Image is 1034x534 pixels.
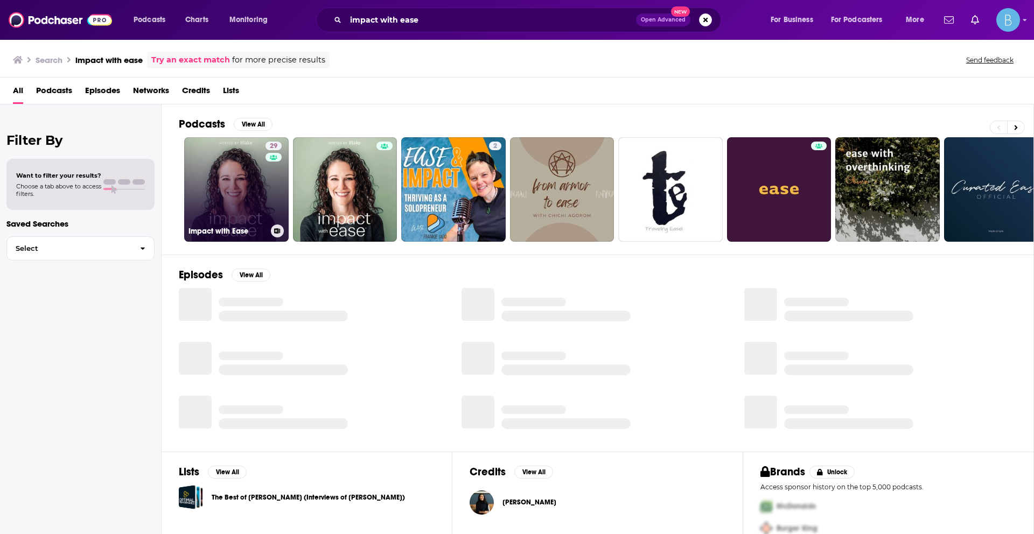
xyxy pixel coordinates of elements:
a: Show notifications dropdown [967,11,983,29]
span: For Business [771,12,813,27]
a: Loree Philip [502,498,556,507]
h2: Brands [760,465,805,479]
a: 29Impact with Ease [184,137,289,242]
button: View All [514,466,553,479]
a: 2 [489,142,501,150]
button: open menu [824,11,898,29]
button: Loree PhilipLoree Philip [470,485,725,519]
a: Networks [133,82,169,104]
span: Choose a tab above to access filters. [16,182,101,198]
img: Podchaser - Follow, Share and Rate Podcasts [9,10,112,30]
input: Search podcasts, credits, & more... [346,11,636,29]
h2: Lists [179,465,199,479]
button: View All [232,269,270,282]
a: Credits [182,82,210,104]
a: Try an exact match [151,54,230,66]
span: Burger King [777,524,818,533]
span: McDonalds [777,502,816,511]
img: First Pro Logo [756,495,777,517]
span: New [671,6,690,17]
span: More [906,12,924,27]
span: For Podcasters [831,12,883,27]
img: User Profile [996,8,1020,32]
p: Saved Searches [6,219,155,229]
a: 29 [266,142,282,150]
button: Select [6,236,155,261]
h2: Credits [470,465,506,479]
button: Send feedback [963,55,1017,65]
span: Open Advanced [641,17,686,23]
span: Podcasts [134,12,165,27]
a: EpisodesView All [179,268,270,282]
a: CreditsView All [470,465,553,479]
a: Show notifications dropdown [940,11,958,29]
img: Loree Philip [470,490,494,515]
h2: Episodes [179,268,223,282]
span: 2 [493,141,497,152]
a: PodcastsView All [179,117,273,131]
button: View All [208,466,247,479]
a: ListsView All [179,465,247,479]
span: for more precise results [232,54,325,66]
a: The Best of Tom Bilyeu (Interviews of Tom) [179,485,203,509]
span: Want to filter your results? [16,172,101,179]
a: All [13,82,23,104]
button: open menu [898,11,938,29]
span: Charts [185,12,208,27]
button: open menu [126,11,179,29]
h2: Podcasts [179,117,225,131]
h3: Impact with Ease [188,227,267,236]
button: View All [234,118,273,131]
button: Open AdvancedNew [636,13,690,26]
span: Select [7,245,131,252]
a: Episodes [85,82,120,104]
a: The Best of [PERSON_NAME] (Interviews of [PERSON_NAME]) [212,491,405,503]
a: Charts [178,11,215,29]
button: open menu [222,11,282,29]
p: Access sponsor history on the top 5,000 podcasts. [760,483,1016,491]
span: 29 [270,141,277,152]
span: Logged in as BLASTmedia [996,8,1020,32]
a: Podcasts [36,82,72,104]
h3: impact with ease [75,55,143,65]
span: Monitoring [229,12,268,27]
h3: Search [36,55,62,65]
a: 2 [401,137,506,242]
a: Lists [223,82,239,104]
div: Search podcasts, credits, & more... [326,8,731,32]
span: [PERSON_NAME] [502,498,556,507]
button: open menu [763,11,827,29]
h2: Filter By [6,132,155,148]
button: Unlock [809,466,855,479]
button: Show profile menu [996,8,1020,32]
